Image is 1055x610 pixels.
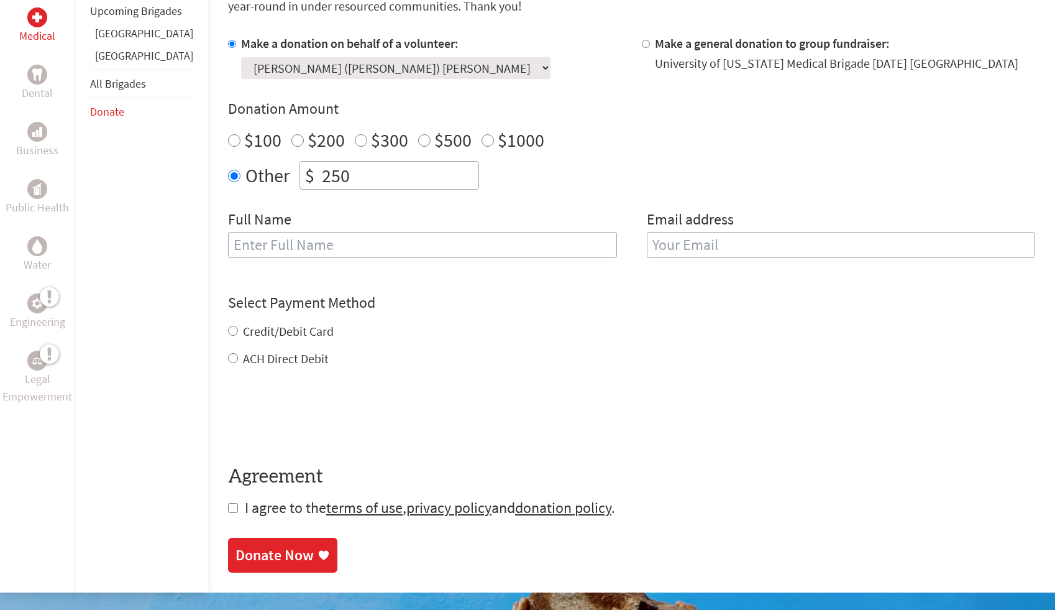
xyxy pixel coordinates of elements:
li: All Brigades [90,70,193,98]
div: $ [300,162,319,189]
a: [GEOGRAPHIC_DATA] [95,26,193,40]
div: Donate Now [235,545,314,565]
h4: Donation Amount [228,99,1035,119]
p: Business [16,142,58,159]
label: $500 [434,128,472,152]
iframe: reCAPTCHA [228,392,417,441]
img: Public Health [32,183,42,195]
a: donation policy [515,498,611,517]
h4: Agreement [228,466,1035,488]
div: Medical [27,7,47,27]
a: Upcoming Brigades [90,4,182,18]
label: Credit/Debit Card [243,323,334,339]
label: $300 [371,128,408,152]
div: Dental [27,65,47,85]
p: Engineering [10,313,65,331]
div: Legal Empowerment [27,351,47,371]
input: Enter Amount [319,162,478,189]
span: I agree to the , and . [245,498,615,517]
label: ACH Direct Debit [243,351,329,366]
div: Water [27,236,47,256]
li: Honduras [90,47,193,70]
label: Email address [647,210,734,232]
div: Engineering [27,293,47,313]
a: Donate [90,104,124,119]
label: $100 [244,128,281,152]
a: DentalDental [22,65,53,102]
a: BusinessBusiness [16,122,58,159]
a: Public HealthPublic Health [6,179,69,216]
input: Your Email [647,232,1036,258]
label: $1000 [498,128,544,152]
a: EngineeringEngineering [10,293,65,331]
label: Make a general donation to group fundraiser: [655,35,890,51]
div: University of [US_STATE] Medical Brigade [DATE] [GEOGRAPHIC_DATA] [655,55,1018,72]
p: Public Health [6,199,69,216]
label: Make a donation on behalf of a volunteer: [241,35,459,51]
a: privacy policy [406,498,491,517]
a: terms of use [326,498,403,517]
h4: Select Payment Method [228,293,1035,313]
a: Donate Now [228,538,337,573]
a: MedicalMedical [19,7,55,45]
div: Business [27,122,47,142]
p: Water [24,256,51,274]
img: Engineering [32,298,42,308]
a: All Brigades [90,76,146,91]
img: Medical [32,12,42,22]
img: Dental [32,69,42,81]
label: Full Name [228,210,291,232]
li: Donate [90,98,193,126]
a: WaterWater [24,236,51,274]
input: Enter Full Name [228,232,617,258]
div: Public Health [27,179,47,199]
a: [GEOGRAPHIC_DATA] [95,49,193,63]
p: Legal Empowerment [2,371,72,405]
li: Greece [90,25,193,47]
label: $200 [308,128,345,152]
a: Legal EmpowermentLegal Empowerment [2,351,72,405]
p: Medical [19,27,55,45]
label: Other [245,161,290,190]
img: Water [32,239,42,254]
p: Dental [22,85,53,102]
img: Legal Empowerment [32,357,42,364]
img: Business [32,127,42,137]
